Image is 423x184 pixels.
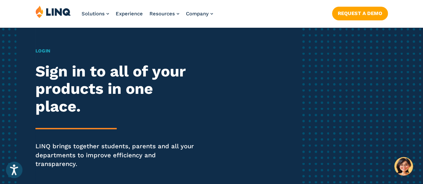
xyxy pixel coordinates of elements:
a: Experience [116,11,143,17]
h1: Login [35,47,198,54]
span: Resources [149,11,175,17]
p: LINQ brings together students, parents and all your departments to improve efficiency and transpa... [35,142,198,168]
a: Resources [149,11,179,17]
a: Solutions [82,11,109,17]
span: Company [186,11,209,17]
button: Hello, have a question? Let’s chat. [394,157,413,176]
nav: Primary Navigation [82,5,213,27]
img: LINQ | K‑12 Software [35,5,71,18]
a: Request a Demo [332,7,388,20]
nav: Button Navigation [332,5,388,20]
h2: Sign in to all of your products in one place. [35,63,198,116]
a: Company [186,11,213,17]
span: Solutions [82,11,105,17]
